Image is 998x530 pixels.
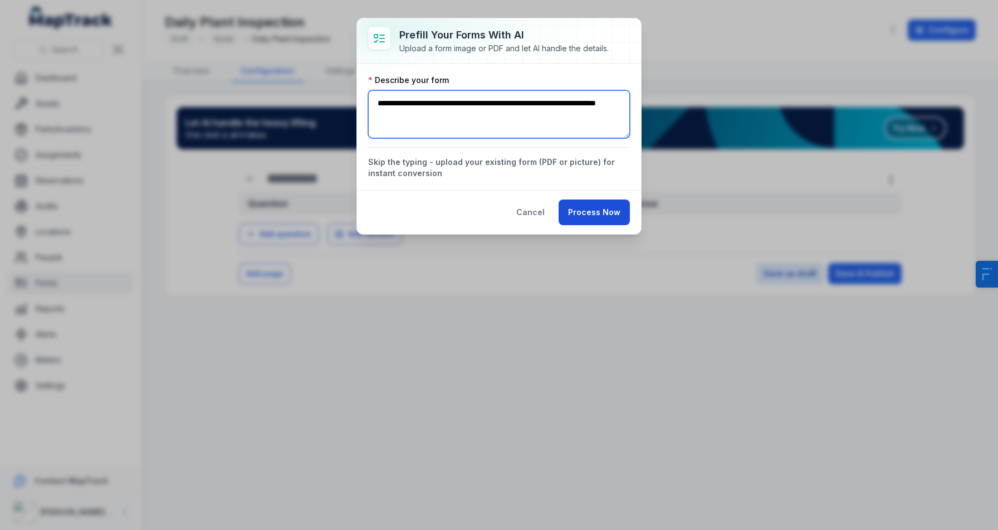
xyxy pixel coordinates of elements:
[399,27,609,43] h3: Prefill Your Forms with AI
[368,90,630,138] textarea: :r8d:-form-item-label
[399,43,609,54] div: Upload a form image or PDF and let AI handle the details.
[559,200,630,225] button: Process Now
[368,75,449,86] label: Describe your form
[368,157,630,179] button: Skip the typing - upload your existing form (PDF or picture) for instant conversion
[507,200,554,225] button: Cancel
